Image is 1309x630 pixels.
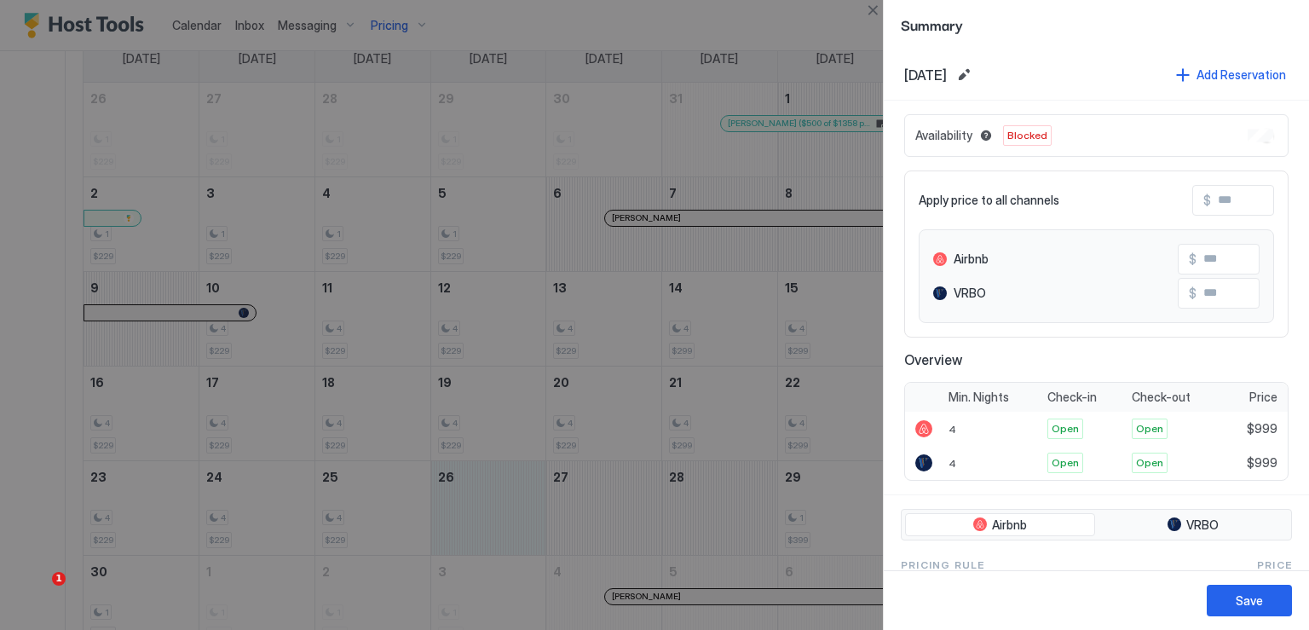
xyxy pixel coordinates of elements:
button: Save [1207,585,1292,616]
span: Open [1136,421,1163,436]
button: Blocked dates override all pricing rules and remain unavailable until manually unblocked [976,125,996,146]
span: Airbnb [954,251,989,267]
span: Availability [915,128,972,143]
span: Check-in [1047,390,1097,405]
span: Overview [904,351,1289,368]
span: Pricing Rule [901,558,984,573]
span: Price [1257,558,1292,573]
div: Add Reservation [1197,66,1286,84]
span: VRBO [1186,517,1219,533]
div: tab-group [901,509,1292,541]
span: $999 [1247,421,1277,436]
span: Open [1052,455,1079,471]
button: Airbnb [905,513,1095,537]
div: Save [1236,592,1263,610]
span: Airbnb [992,517,1027,533]
button: VRBO [1099,513,1289,537]
span: Apply price to all channels [919,193,1059,208]
span: 4 [949,423,956,436]
span: Blocked [1007,128,1047,143]
span: Open [1052,421,1079,436]
button: Edit date range [954,65,974,85]
span: Summary [901,14,1292,35]
span: 1 [52,572,66,586]
iframe: Intercom live chat [17,572,58,613]
span: $999 [1247,455,1277,471]
span: $ [1203,193,1211,208]
span: Price [1249,390,1277,405]
span: Check-out [1132,390,1191,405]
span: [DATE] [904,66,947,84]
span: Min. Nights [949,390,1009,405]
span: $ [1189,286,1197,301]
button: Add Reservation [1173,63,1289,86]
span: VRBO [954,286,986,301]
span: $ [1189,251,1197,267]
span: 4 [949,457,956,470]
span: Open [1136,455,1163,471]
